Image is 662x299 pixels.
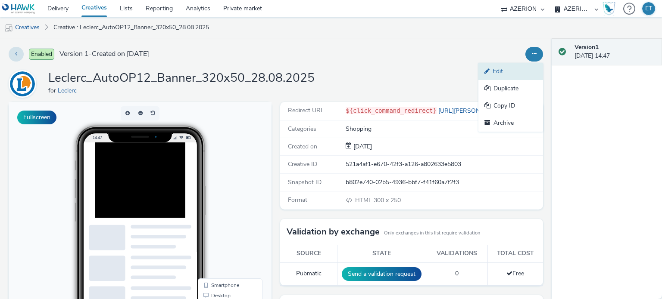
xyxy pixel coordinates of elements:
[346,125,542,133] div: Shopping
[191,178,252,188] li: Smartphone
[280,245,337,262] th: Source
[280,262,337,285] td: Pubmatic
[603,2,615,15] img: Hawk Academy
[487,245,543,262] th: Total cost
[384,230,480,237] small: Only exchanges in this list require validation
[49,17,213,38] a: Creative : Leclerc_AutoOP12_Banner_320x50_28.08.2025
[288,178,322,186] span: Snapshot ID
[84,33,94,38] span: 14:47
[58,86,80,95] a: Leclerc
[603,2,619,15] a: Hawk Academy
[2,3,35,14] img: undefined Logo
[4,24,13,32] img: mobile
[288,196,307,204] span: Format
[10,71,35,96] img: Leclerc
[342,267,422,281] button: Send a validation request
[9,80,40,88] a: Leclerc
[437,107,554,115] a: [URL][PERSON_NAME][DOMAIN_NAME]
[288,106,324,114] span: Redirect URL
[352,142,372,151] span: [DATE]
[455,269,459,277] span: 0
[478,80,543,97] a: Duplicate
[48,70,315,86] h1: Leclerc_AutoOP12_Banner_320x50_28.08.2025
[346,160,542,169] div: 521a4af1-e670-42f3-a126-a802633e5803
[288,160,317,168] span: Creative ID
[354,196,401,204] span: 300 x 250
[191,199,252,209] li: QR Code
[17,111,56,124] button: Fullscreen
[426,245,487,262] th: Validations
[59,49,149,59] span: Version 1 - Created on [DATE]
[478,63,543,80] a: Edit
[346,107,437,114] code: ${click_command_redirect}
[203,201,223,207] span: QR Code
[478,114,543,132] a: Archive
[346,178,542,187] div: b802e740-02b5-4936-bbf7-f41f60a7f2f3
[203,191,222,196] span: Desktop
[575,43,655,61] div: [DATE] 14:47
[288,142,317,151] span: Created on
[337,245,426,262] th: State
[478,97,543,114] a: Copy ID
[355,196,374,204] span: HTML
[575,43,599,51] strong: Version 1
[191,188,252,199] li: Desktop
[203,181,231,186] span: Smartphone
[506,269,524,277] span: Free
[645,2,652,15] div: ET
[288,125,316,133] span: Categories
[352,142,372,151] div: Creation 28 August 2025, 14:47
[48,86,58,95] span: for
[287,225,380,238] h3: Validation by exchange
[29,49,54,60] span: Enabled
